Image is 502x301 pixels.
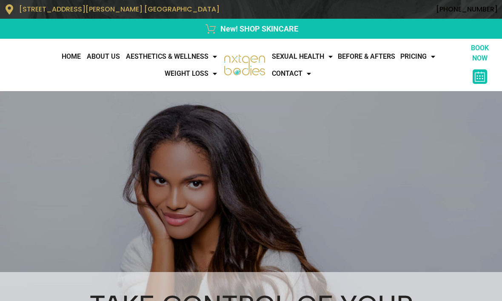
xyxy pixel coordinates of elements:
a: CONTACT [269,65,314,82]
span: [STREET_ADDRESS][PERSON_NAME] [GEOGRAPHIC_DATA] [19,4,220,14]
a: About Us [84,48,123,65]
p: BOOK NOW [465,43,494,63]
a: Before & Afters [335,48,398,65]
span: New! SHOP SKINCARE [218,23,298,34]
a: New! SHOP SKINCARE [4,23,498,34]
nav: Menu [4,48,220,82]
nav: Menu [269,48,465,82]
a: Pricing [398,48,438,65]
a: Sexual Health [269,48,335,65]
a: AESTHETICS & WELLNESS [123,48,220,65]
a: WEIGHT LOSS [162,65,220,82]
a: [PHONE_NUMBER] [436,4,498,14]
a: Home [59,48,84,65]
